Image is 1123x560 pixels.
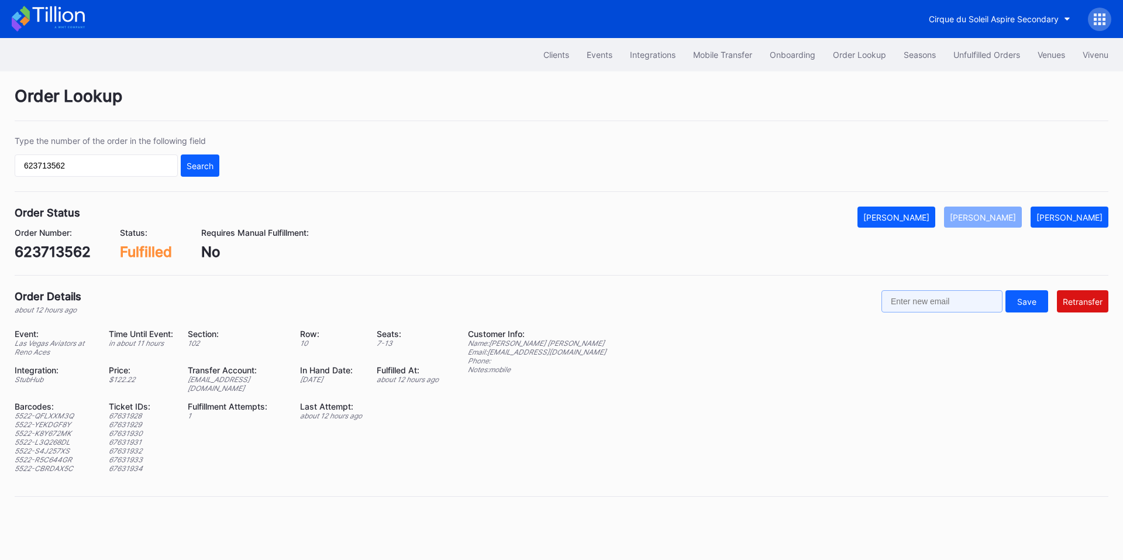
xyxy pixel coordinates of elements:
[1063,297,1103,307] div: Retransfer
[1017,297,1036,307] div: Save
[953,50,1020,60] div: Unfulfilled Orders
[15,464,94,473] div: 5522-CBRDAX5C
[1038,50,1065,60] div: Venues
[15,339,94,356] div: Las Vegas Aviators at Reno Aces
[109,438,173,446] div: 67631931
[15,154,178,177] input: GT59662
[904,50,936,60] div: Seasons
[15,420,94,429] div: 5522-YEKDGF8Y
[188,411,285,420] div: 1
[578,44,621,66] button: Events
[857,207,935,228] button: [PERSON_NAME]
[15,438,94,446] div: 5522-L3Q268DL
[468,348,606,356] div: Email: [EMAIL_ADDRESS][DOMAIN_NAME]
[109,411,173,420] div: 67631928
[863,212,929,222] div: [PERSON_NAME]
[945,44,1029,66] a: Unfulfilled Orders
[181,154,219,177] button: Search
[944,207,1022,228] button: [PERSON_NAME]
[15,305,81,314] div: about 12 hours ago
[15,455,94,464] div: 5522-R5C644GR
[468,329,606,339] div: Customer Info:
[300,411,362,420] div: about 12 hours ago
[468,339,606,348] div: Name: [PERSON_NAME] [PERSON_NAME]
[15,329,94,339] div: Event:
[15,446,94,455] div: 5522-S4J257XS
[377,365,439,375] div: Fulfilled At:
[770,50,815,60] div: Onboarding
[109,329,173,339] div: Time Until Event:
[535,44,578,66] button: Clients
[187,161,213,171] div: Search
[15,86,1108,121] div: Order Lookup
[895,44,945,66] button: Seasons
[1074,44,1117,66] button: Vivenu
[201,228,309,238] div: Requires Manual Fulfillment:
[188,365,285,375] div: Transfer Account:
[621,44,684,66] button: Integrations
[377,375,439,384] div: about 12 hours ago
[1005,290,1048,312] button: Save
[300,365,362,375] div: In Hand Date:
[693,50,752,60] div: Mobile Transfer
[15,375,94,384] div: StubHub
[109,420,173,429] div: 67631929
[15,411,94,420] div: 5522-QFLXXM3Q
[201,243,309,260] div: No
[15,136,219,146] div: Type the number of the order in the following field
[300,401,362,411] div: Last Attempt:
[377,339,439,348] div: 7 - 13
[468,365,606,374] div: Notes: mobile
[109,339,173,348] div: in about 11 hours
[109,365,173,375] div: Price:
[1083,50,1108,60] div: Vivenu
[109,464,173,473] div: 67631934
[300,375,362,384] div: [DATE]
[188,375,285,393] div: [EMAIL_ADDRESS][DOMAIN_NAME]
[881,290,1003,312] input: Enter new email
[109,455,173,464] div: 67631933
[1029,44,1074,66] button: Venues
[109,446,173,455] div: 67631932
[1031,207,1108,228] button: [PERSON_NAME]
[929,14,1059,24] div: Cirque du Soleil Aspire Secondary
[15,207,80,219] div: Order Status
[188,329,285,339] div: Section:
[15,365,94,375] div: Integration:
[300,339,362,348] div: 10
[109,375,173,384] div: $ 122.22
[188,339,285,348] div: 102
[1057,290,1108,312] button: Retransfer
[468,356,606,365] div: Phone:
[109,401,173,411] div: Ticket IDs:
[188,401,285,411] div: Fulfillment Attempts:
[15,243,91,260] div: 623713562
[15,228,91,238] div: Order Number:
[543,50,569,60] div: Clients
[920,8,1079,30] button: Cirque du Soleil Aspire Secondary
[109,429,173,438] div: 67631930
[15,290,81,303] div: Order Details
[15,401,94,411] div: Barcodes:
[300,329,362,339] div: Row:
[120,243,172,260] div: Fulfilled
[684,44,761,66] button: Mobile Transfer
[377,329,439,339] div: Seats:
[824,44,895,66] button: Order Lookup
[15,429,94,438] div: 5522-K8Y672MK
[120,228,172,238] div: Status:
[833,50,886,60] div: Order Lookup
[950,212,1016,222] div: [PERSON_NAME]
[1036,212,1103,222] div: [PERSON_NAME]
[630,50,676,60] div: Integrations
[761,44,824,66] button: Onboarding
